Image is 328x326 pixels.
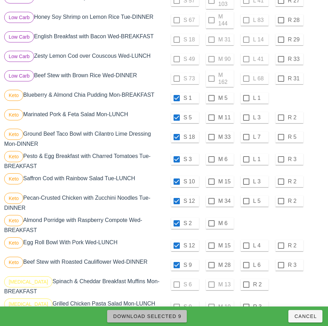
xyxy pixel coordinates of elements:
span: [MEDICAL_DATA] [9,277,48,287]
label: M 5 [218,95,232,102]
span: Cancel [294,313,317,319]
span: Low Carb [9,71,30,81]
label: L 6 [253,262,267,269]
span: Low Carb [9,51,30,62]
span: Low Carb [9,32,30,42]
div: Beef Stew with Brown Rice Wed-DINNER [3,69,164,88]
label: R 3 [288,156,302,163]
label: L 1 [253,95,267,102]
label: M 34 [218,198,232,205]
label: S 3 [184,156,198,163]
label: R 2 [288,178,302,185]
div: Zesty Lemon Cod over Couscous Wed-LUNCH [3,49,164,69]
span: Keto [9,174,19,184]
span: Keto [9,151,19,162]
span: Keto [9,257,19,268]
label: M 28 [218,262,232,269]
div: Spinach & Cheddar Breakfast Muffins Mon-BREAKFAST [3,275,164,297]
div: Grilled Chicken Pasta Salad Mon-LUNCH [3,297,164,317]
label: S 12 [184,242,198,249]
span: Download Selected 9 [113,313,181,319]
label: M 33 [218,134,232,141]
label: R 5 [288,134,302,141]
label: L 5 [253,198,267,205]
span: Keto [9,238,19,248]
button: Download Selected 9 [107,310,187,323]
span: Keto [9,110,19,120]
label: S 9 [184,262,198,269]
label: L 1 [253,156,267,163]
label: S 2 [184,220,198,227]
label: S 18 [184,134,198,141]
span: Keto [9,90,19,101]
label: R 28 [288,17,302,24]
label: R 31 [288,75,302,82]
div: Saffron Cod with Rainbow Salad Tue-LUNCH [3,172,164,191]
label: R 33 [288,56,302,63]
div: Pesto & Egg Breakfast with Charred Tomatoes Tue-BREAKFAST [3,150,164,172]
span: Keto [9,193,19,204]
div: English Breakfast with Bacon Wed-BREAKFAST [3,30,164,49]
label: M 6 [218,220,232,227]
span: Keto [9,215,19,226]
div: Honey Soy Shrimp on Lemon Rice Tue-DINNER [3,10,164,30]
label: R 2 [288,198,302,205]
label: R 2 [288,242,302,249]
div: Almond Porridge with Raspberry Compote Wed-BREAKFAST [3,214,164,236]
label: R 3 [253,303,267,310]
label: R 2 [288,114,302,121]
label: L 4 [253,242,267,249]
label: S 12 [184,198,198,205]
span: Low Carb [9,12,30,23]
label: M 15 [218,178,232,185]
label: S 5 [184,114,198,121]
span: [MEDICAL_DATA] [9,299,48,309]
label: R 2 [253,281,267,288]
label: L 7 [253,134,267,141]
button: Cancel [288,310,322,323]
div: Egg Roll Bowl With Pork Wed-LUNCH [3,236,164,255]
label: L 3 [253,178,267,185]
label: R 29 [288,36,302,43]
label: R 3 [288,262,302,269]
label: S 1 [184,95,198,102]
label: M 11 [218,114,232,121]
label: S 10 [184,178,198,185]
div: Beef Stew with Roasted Cauliflower Wed-DINNER [3,255,164,275]
label: M 15 [218,242,232,249]
div: Blueberry & Almond Chia Pudding Mon-BREAKFAST [3,88,164,108]
label: L 3 [253,114,267,121]
div: Marinated Pork & Feta Salad Mon-LUNCH [3,108,164,127]
span: Keto [9,129,19,140]
div: Pecan-Crusted Chicken with Zucchini Noodles Tue-DINNER [3,191,164,214]
div: Ground Beef Taco Bowl with Cilantro Lime Dressing Mon-DINNER [3,127,164,150]
label: M 6 [218,156,232,163]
